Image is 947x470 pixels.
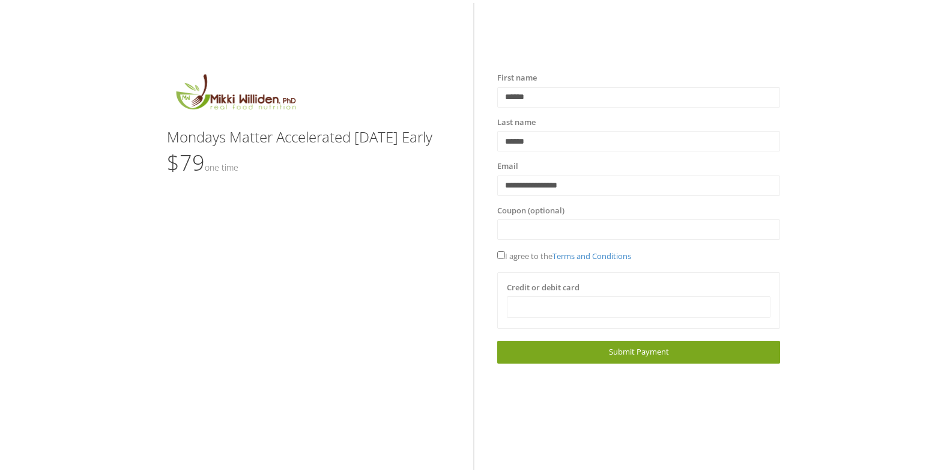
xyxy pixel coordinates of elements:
label: First name [497,72,537,84]
span: I agree to the [497,251,631,261]
small: One time [205,162,238,173]
label: Coupon (optional) [497,205,564,217]
a: Terms and Conditions [552,251,631,261]
a: Submit Payment [497,341,780,363]
label: Credit or debit card [507,282,579,294]
span: $79 [167,148,238,177]
img: MikkiLogoMain.png [167,72,304,117]
span: Submit Payment [609,346,669,357]
iframe: Secure card payment input frame [515,302,763,313]
label: Last name [497,117,536,129]
h3: Mondays Matter Accelerated [DATE] Early [167,129,450,145]
label: Email [497,160,518,172]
